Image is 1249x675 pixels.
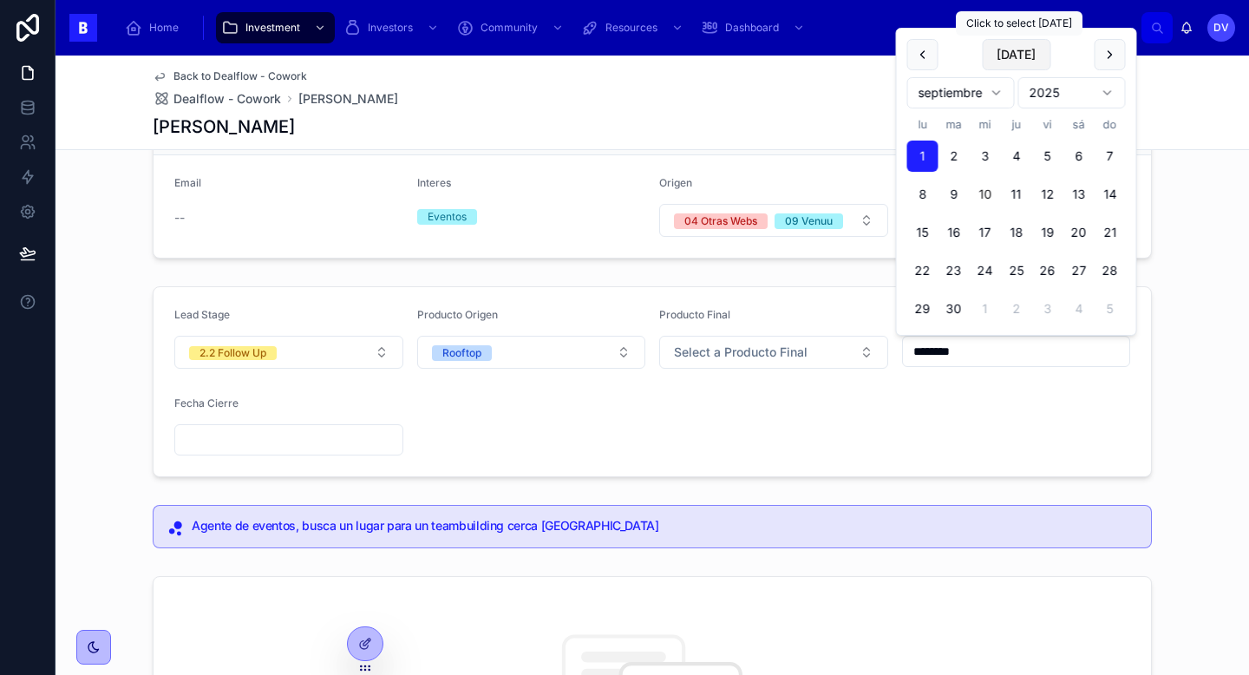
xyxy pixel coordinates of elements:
button: viernes, 26 de septiembre de 2025 [1032,255,1063,286]
button: Select Button [417,336,646,369]
h1: [PERSON_NAME] [153,115,295,139]
span: Dealflow - Cowork [173,90,281,108]
button: viernes, 12 de septiembre de 2025 [1032,179,1063,210]
a: Community [451,12,572,43]
a: Dealflow - Cowork [153,90,281,108]
div: Eventos [428,209,467,225]
button: miércoles, 1 de octubre de 2025 [970,293,1001,324]
button: [DATE] [982,39,1050,70]
button: viernes, 19 de septiembre de 2025 [1032,217,1063,248]
span: Origen [659,176,692,189]
button: domingo, 5 de octubre de 2025 [1095,293,1126,324]
button: lunes, 29 de septiembre de 2025 [907,293,938,324]
button: martes, 2 de septiembre de 2025 [938,141,970,172]
button: miércoles, 3 de septiembre de 2025 [970,141,1001,172]
div: scrollable content [111,9,1141,47]
button: Unselect I_04_OTRAS_WEBS [674,212,768,229]
button: domingo, 28 de septiembre de 2025 [1095,255,1126,286]
img: App logo [69,14,97,42]
table: septiembre 2025 [907,115,1126,324]
span: Investment [245,21,300,35]
button: lunes, 15 de septiembre de 2025 [907,217,938,248]
th: lunes [907,115,938,134]
span: Fecha Cierre [174,396,239,410]
th: sábado [1063,115,1095,134]
button: domingo, 14 de septiembre de 2025 [1095,179,1126,210]
th: viernes [1032,115,1063,134]
a: Investment [216,12,335,43]
button: lunes, 8 de septiembre de 2025 [907,179,938,210]
button: miércoles, 24 de septiembre de 2025 [970,255,1001,286]
th: martes [938,115,970,134]
h5: Agente de eventos, busca un lugar para un teambuilding cerca Sitges [192,520,1137,532]
button: jueves, 2 de octubre de 2025 [1001,293,1032,324]
a: Home [120,12,191,43]
span: Producto Final [659,308,730,321]
button: sábado, 27 de septiembre de 2025 [1063,255,1095,286]
button: lunes, 22 de septiembre de 2025 [907,255,938,286]
button: martes, 16 de septiembre de 2025 [938,217,970,248]
span: Dashboard [725,21,779,35]
button: viernes, 5 de septiembre de 2025 [1032,141,1063,172]
button: Unselect I_09_VENUU [775,212,843,229]
span: Lead Stage [174,308,230,321]
a: [PERSON_NAME] [298,90,398,108]
span: Back to Dealflow - Cowork [173,69,307,83]
button: martes, 23 de septiembre de 2025 [938,255,970,286]
button: martes, 9 de septiembre de 2025 [938,179,970,210]
a: Resources [576,12,692,43]
th: jueves [1001,115,1032,134]
span: Community [481,21,538,35]
a: Back to Dealflow - Cowork [153,69,307,83]
span: Interes [417,176,451,189]
div: 09 Venuu [785,213,833,229]
button: Select Button [659,204,888,237]
div: 2.2 Follow Up [199,346,266,360]
button: jueves, 18 de septiembre de 2025 [1001,217,1032,248]
button: jueves, 25 de septiembre de 2025 [1001,255,1032,286]
div: Rooftop [442,345,481,361]
span: Select a Producto Final [674,344,808,361]
span: -- [174,209,185,226]
span: Producto Origen [417,308,498,321]
button: sábado, 20 de septiembre de 2025 [1063,217,1095,248]
button: sábado, 13 de septiembre de 2025 [1063,179,1095,210]
button: Select Button [174,336,403,369]
button: lunes, 1 de septiembre de 2025, selected [907,141,938,172]
div: Click to select [DATE] [956,11,1082,36]
button: jueves, 11 de septiembre de 2025 [1001,179,1032,210]
button: viernes, 3 de octubre de 2025 [1032,293,1063,324]
button: jueves, 4 de septiembre de 2025 [1001,141,1032,172]
button: miércoles, 17 de septiembre de 2025 [970,217,1001,248]
button: Today, miércoles, 10 de septiembre de 2025 [970,179,1001,210]
span: Resources [605,21,657,35]
button: sábado, 6 de septiembre de 2025 [1063,141,1095,172]
th: miércoles [970,115,1001,134]
button: domingo, 21 de septiembre de 2025 [1095,217,1126,248]
button: sábado, 4 de octubre de 2025 [1063,293,1095,324]
button: Select Button [659,336,888,369]
span: Home [149,21,179,35]
button: domingo, 7 de septiembre de 2025 [1095,141,1126,172]
span: Email [174,176,201,189]
th: domingo [1095,115,1126,134]
a: Investors [338,12,448,43]
button: martes, 30 de septiembre de 2025 [938,293,970,324]
div: 04 Otras Webs [684,213,757,229]
span: Investors [368,21,413,35]
a: Dashboard [696,12,814,43]
span: DV [1213,21,1229,35]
